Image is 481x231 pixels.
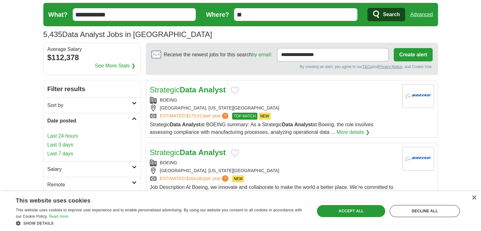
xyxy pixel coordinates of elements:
[44,113,140,128] a: Date posted
[47,52,137,63] div: $112,378
[231,149,239,157] button: Add to favorite jobs
[151,64,433,70] div: By creating an alert, you agree to our and , and Cookie Use.
[16,208,302,219] span: This website uses cookies to improve user experience and to enable personalised advertising. By u...
[164,51,272,59] span: Receive the newest jobs for this search :
[231,87,239,94] button: Add to favorite jobs
[206,10,229,19] label: Where?
[170,122,181,127] strong: Data
[44,177,140,192] a: Remote
[16,220,306,226] div: Show details
[150,85,226,94] a: StrategicData Analyst
[282,122,293,127] strong: Data
[252,52,271,57] a: by email
[232,175,244,182] span: NEW
[44,161,140,177] a: Salary
[180,85,196,94] strong: Data
[222,113,228,119] span: ?
[95,62,135,70] a: See More Stats ❯
[394,48,432,61] button: Create alert
[198,85,226,94] strong: Analyst
[160,97,177,103] a: BOEING
[47,47,137,52] div: Average Salary
[186,113,204,118] span: $175,613
[383,8,400,21] span: Search
[150,122,373,135] span: Strategic at BOEING summary: As a Strategic at Boeing, the role involves assessing compliance wit...
[232,113,257,120] span: TOP MATCH
[150,105,397,111] div: [GEOGRAPHIC_DATA], [US_STATE][GEOGRAPHIC_DATA]
[150,148,226,157] a: StrategicData Analyst
[410,8,433,21] a: Advanced
[150,184,396,205] span: Job Description At Boeing, we innovate and collaborate to make the world a better place. We’re co...
[47,132,137,140] a: Last 24 hours
[49,214,69,219] a: Read more, opens a new window
[378,65,402,69] a: Privacy Notice
[186,176,204,181] span: $164,062
[367,8,405,21] button: Search
[259,113,271,120] span: NEW
[160,113,230,120] a: ESTIMATED:$175,613per year?
[43,30,212,39] h1: Data Analyst Jobs in [GEOGRAPHIC_DATA]
[47,117,132,125] h2: Date posted
[402,147,434,171] img: BOEING logo
[47,150,137,158] a: Last 7 days
[47,181,132,189] h2: Remote
[43,29,62,40] span: 5,435
[402,84,434,108] img: BOEING logo
[182,122,200,127] strong: Analyst
[23,221,54,226] span: Show details
[48,10,68,19] label: What?
[47,141,137,149] a: Last 3 days
[47,102,132,109] h2: Sort by
[294,122,313,127] strong: Analyst
[198,148,226,157] strong: Analyst
[317,205,385,217] div: Accept all
[160,175,230,182] a: ESTIMATED:$164,062per year?
[160,160,177,165] a: BOEING
[44,97,140,113] a: Sort by
[44,80,140,97] h2: Filter results
[16,195,290,204] div: This website uses cookies
[336,128,370,136] a: More details ❯
[222,175,228,182] span: ?
[472,196,476,200] div: Close
[180,148,196,157] strong: Data
[390,205,460,217] div: Decline all
[362,65,372,69] a: T&Cs
[47,165,132,173] h2: Salary
[150,167,397,174] div: [GEOGRAPHIC_DATA], [US_STATE][GEOGRAPHIC_DATA]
